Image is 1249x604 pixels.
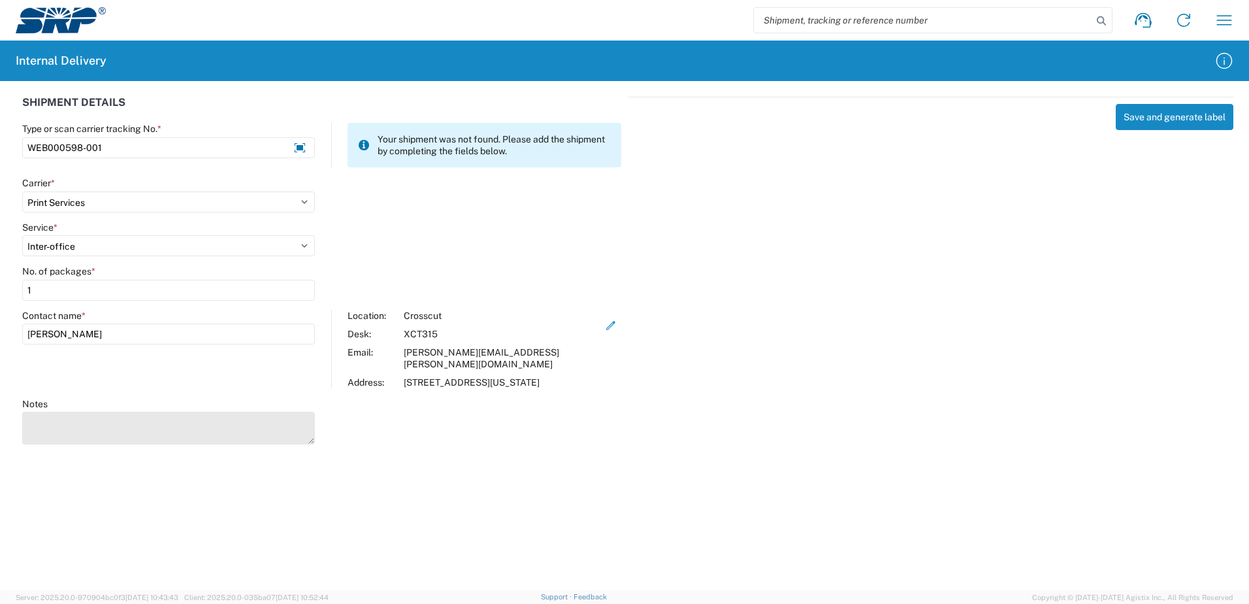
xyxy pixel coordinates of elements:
div: XCT315 [404,328,601,340]
div: SHIPMENT DETAILS [22,97,621,123]
div: Desk: [348,328,397,340]
img: srp [16,7,106,33]
span: Your shipment was not found. Please add the shipment by completing the fields below. [378,133,611,157]
div: Email: [348,346,397,370]
span: [DATE] 10:43:43 [125,594,178,601]
label: Service [22,222,57,233]
div: [STREET_ADDRESS][US_STATE] [404,377,601,388]
div: Address: [348,377,397,388]
span: Client: 2025.20.0-035ba07 [184,594,329,601]
label: No. of packages [22,265,95,277]
label: Type or scan carrier tracking No. [22,123,161,135]
div: Crosscut [404,310,601,322]
label: Carrier [22,177,55,189]
span: Server: 2025.20.0-970904bc0f3 [16,594,178,601]
a: Feedback [574,593,607,601]
h2: Internal Delivery [16,53,106,69]
div: Location: [348,310,397,322]
label: Contact name [22,310,86,322]
span: Copyright © [DATE]-[DATE] Agistix Inc., All Rights Reserved [1032,592,1233,603]
label: Notes [22,398,48,410]
div: [PERSON_NAME][EMAIL_ADDRESS][PERSON_NAME][DOMAIN_NAME] [404,346,601,370]
input: Shipment, tracking or reference number [754,8,1092,33]
span: [DATE] 10:52:44 [276,594,329,601]
a: Support [541,593,574,601]
button: Save and generate label [1116,104,1233,130]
